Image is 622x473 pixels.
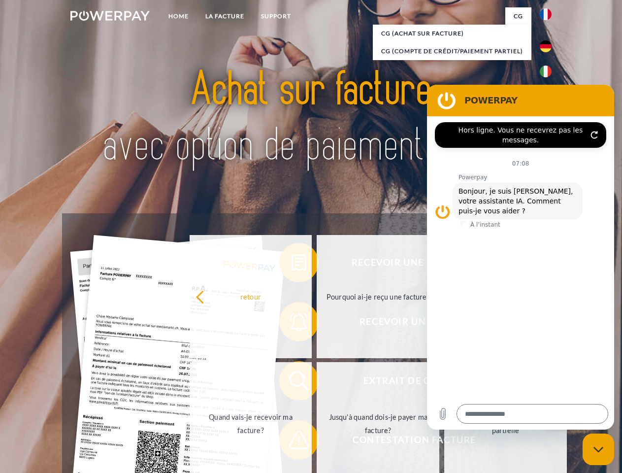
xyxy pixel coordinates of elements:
[160,7,197,25] a: Home
[540,8,552,20] img: fr
[540,40,552,52] img: de
[70,11,150,21] img: logo-powerpay-white.svg
[323,410,433,437] div: Jusqu'à quand dois-je payer ma facture?
[197,7,253,25] a: LA FACTURE
[540,66,552,77] img: it
[253,7,299,25] a: Support
[196,290,306,303] div: retour
[373,42,531,60] a: CG (Compte de crédit/paiement partiel)
[373,25,531,42] a: CG (achat sur facture)
[583,434,614,465] iframe: Bouton de lancement de la fenêtre de messagerie, conversation en cours
[94,47,528,189] img: title-powerpay_fr.svg
[196,410,306,437] div: Quand vais-je recevoir ma facture?
[323,290,433,303] div: Pourquoi ai-je reçu une facture?
[505,7,531,25] a: CG
[427,85,614,430] iframe: Fenêtre de messagerie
